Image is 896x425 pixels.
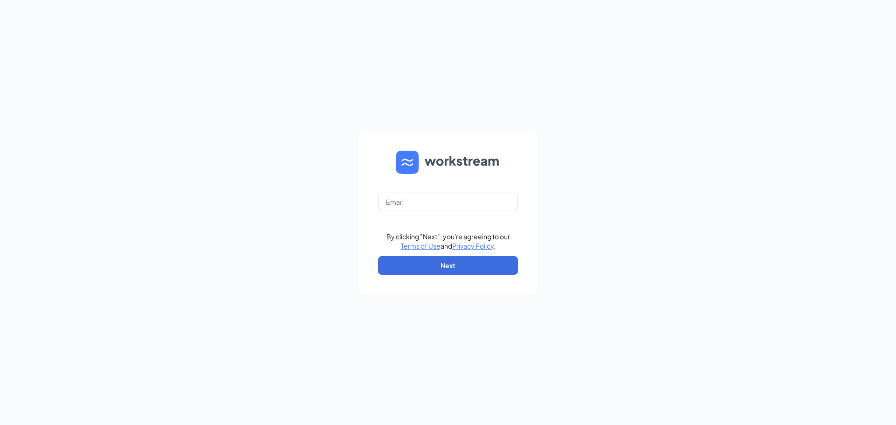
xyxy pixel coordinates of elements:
div: By clicking "Next", you're agreeing to our and . [386,232,510,251]
input: Email [378,193,518,211]
button: Next [378,256,518,275]
img: WS logo and Workstream text [396,151,500,174]
a: Privacy Policy [452,242,494,250]
a: Terms of Use [401,242,441,250]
